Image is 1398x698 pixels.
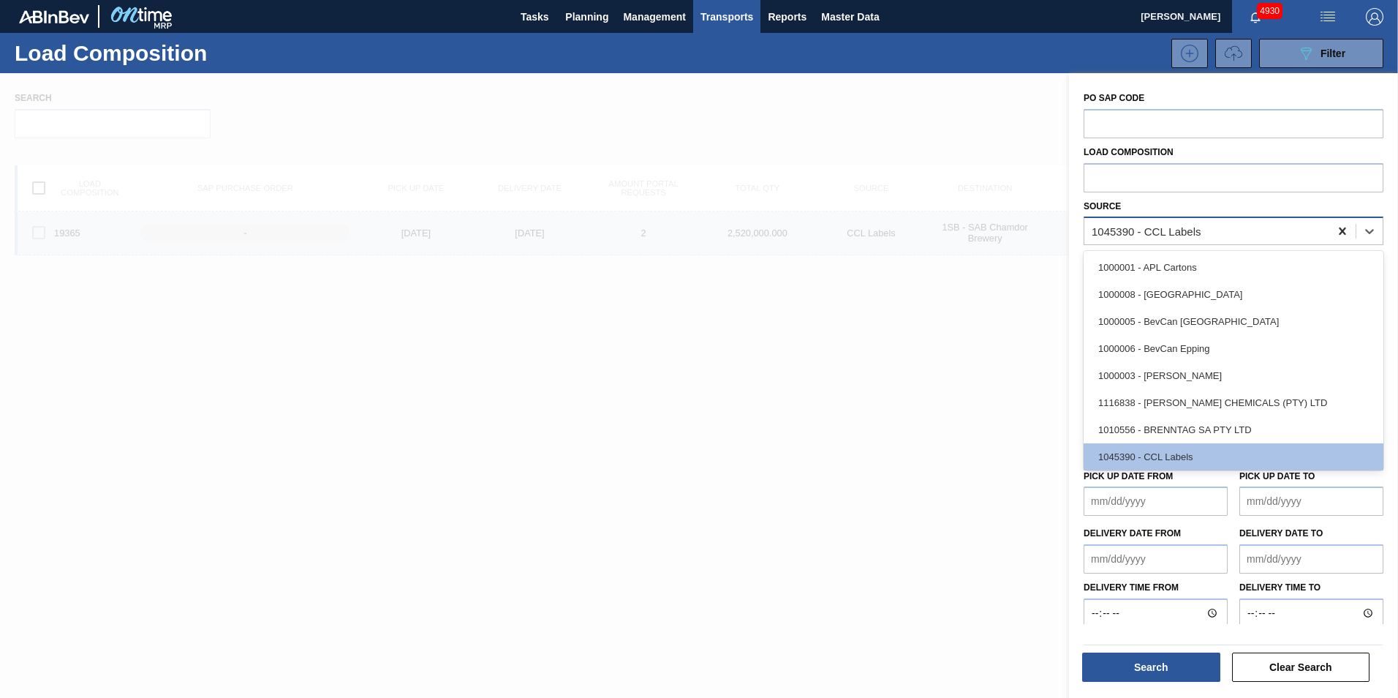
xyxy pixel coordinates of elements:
[1239,528,1323,538] label: Delivery date to
[1084,281,1383,308] div: 1000008 - [GEOGRAPHIC_DATA]
[1239,471,1315,481] label: Pick up Date to
[565,8,608,26] span: Planning
[1084,471,1173,481] label: Pick up Date from
[1084,487,1228,516] input: mm/dd/yyyy
[1084,335,1383,362] div: 1000006 - BevCan Epping
[1259,39,1383,68] button: Filter
[1215,39,1252,68] button: UploadTransport Information
[1084,389,1383,416] div: 1116838 - [PERSON_NAME] CHEMICALS (PTY) LTD
[821,8,879,26] span: Master Data
[1082,653,1220,682] button: Search
[1084,254,1383,281] div: 1000001 - APL Cartons
[1084,308,1383,335] div: 1000005 - BevCan [GEOGRAPHIC_DATA]
[1164,39,1208,68] div: New Load Composition
[1320,48,1345,59] span: Filter
[700,8,753,26] span: Transports
[1232,653,1370,682] button: Clear Search
[1084,443,1383,470] div: 1045390 - CCL Labels
[15,45,256,61] h1: Load Composition
[1084,416,1383,443] div: 1010556 - BRENNTAG SA PTY LTD
[1239,544,1383,574] input: mm/dd/yyyy
[1084,201,1121,211] label: Source
[1366,8,1383,26] img: Logout
[1208,39,1252,68] div: Request volume
[19,10,89,23] img: TNhmsLtSVTkK8tSr43FrP2fwEKptu5GPRR3wAAAABJRU5ErkJggg==
[768,8,806,26] span: Reports
[1239,487,1383,516] input: mm/dd/yyyy
[623,8,686,26] span: Management
[518,8,551,26] span: Tasks
[1084,577,1228,598] label: Delivery time from
[1084,362,1383,389] div: 1000003 - [PERSON_NAME]
[1092,225,1201,238] div: 1045390 - CCL Labels
[1084,93,1144,103] label: PO SAP Code
[1257,3,1282,19] span: 4930
[1084,147,1174,157] label: Load composition
[1319,8,1337,26] img: userActions
[1232,7,1279,27] button: Notifications
[1084,528,1181,538] label: Delivery date from
[1239,577,1383,598] label: Delivery time to
[1084,544,1228,574] input: mm/dd/yyyy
